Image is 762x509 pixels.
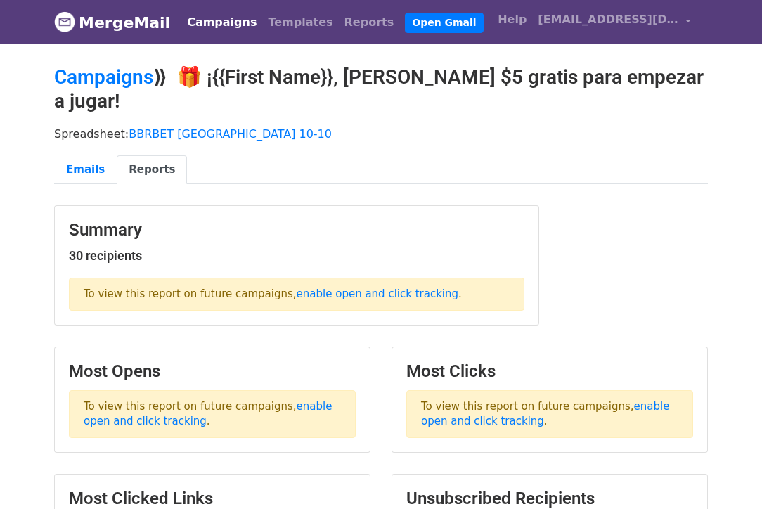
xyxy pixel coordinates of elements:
[69,361,356,382] h3: Most Opens
[69,220,524,240] h3: Summary
[492,6,532,34] a: Help
[532,6,697,39] a: [EMAIL_ADDRESS][DOMAIN_NAME]
[54,155,117,184] a: Emails
[69,248,524,264] h5: 30 recipients
[406,361,693,382] h3: Most Clicks
[54,65,153,89] a: Campaigns
[405,13,483,33] a: Open Gmail
[538,11,678,28] span: [EMAIL_ADDRESS][DOMAIN_NAME]
[54,65,708,112] h2: ⟫ 🎁 ¡{{First Name}}, [PERSON_NAME] $5 gratis para empezar a jugar!
[69,390,356,438] p: To view this report on future campaigns, .
[54,8,170,37] a: MergeMail
[181,8,262,37] a: Campaigns
[406,489,693,509] h3: Unsubscribed Recipients
[297,288,458,300] a: enable open and click tracking
[69,278,524,311] p: To view this report on future campaigns, .
[262,8,338,37] a: Templates
[54,11,75,32] img: MergeMail logo
[69,489,356,509] h3: Most Clicked Links
[421,400,669,427] a: enable open and click tracking
[339,8,400,37] a: Reports
[54,127,708,141] p: Spreadsheet:
[117,155,187,184] a: Reports
[84,400,332,427] a: enable open and click tracking
[406,390,693,438] p: To view this report on future campaigns, .
[129,127,332,141] a: BBRBET [GEOGRAPHIC_DATA] 10-10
